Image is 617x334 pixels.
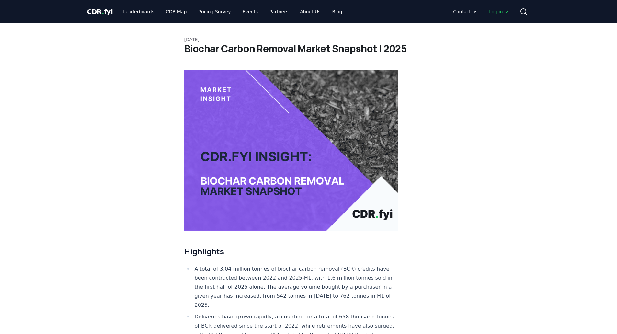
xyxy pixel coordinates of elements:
[184,246,399,257] h2: Highlights
[295,6,326,17] a: About Us
[489,8,509,15] span: Log in
[87,8,113,16] span: CDR fyi
[118,6,347,17] nav: Main
[161,6,192,17] a: CDR Map
[102,8,104,16] span: .
[448,6,483,17] a: Contact us
[237,6,263,17] a: Events
[484,6,514,17] a: Log in
[184,43,433,54] h1: Biochar Carbon Removal Market Snapshot | 2025
[193,264,399,310] li: A total of 3.04 million tonnes of biochar carbon removal (BCR) credits have been contracted betwe...
[87,7,113,16] a: CDR.fyi
[118,6,159,17] a: Leaderboards
[264,6,293,17] a: Partners
[184,70,399,231] img: blog post image
[184,36,433,43] p: [DATE]
[193,6,236,17] a: Pricing Survey
[327,6,348,17] a: Blog
[448,6,514,17] nav: Main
